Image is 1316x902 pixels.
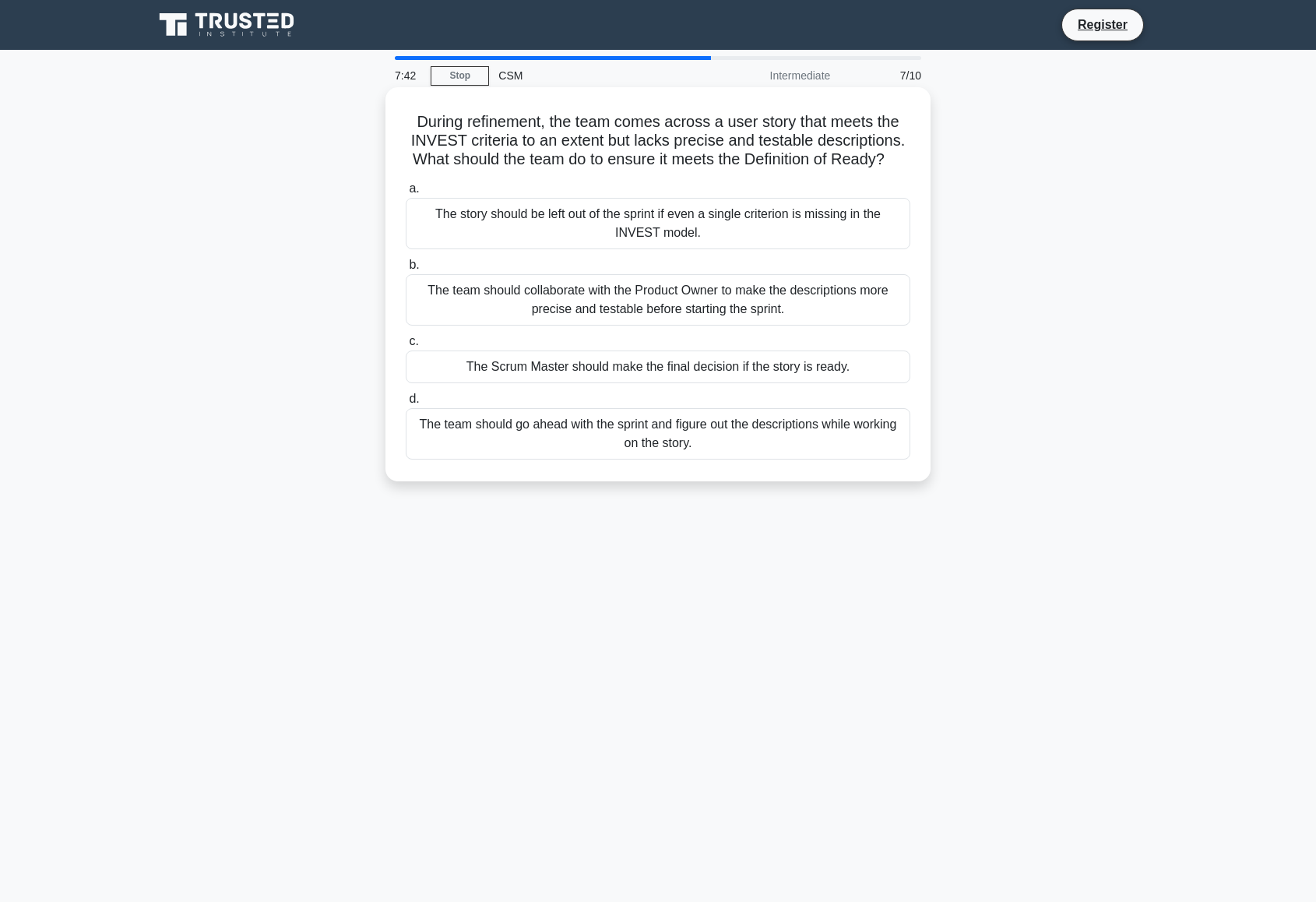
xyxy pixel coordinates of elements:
div: The team should go ahead with the sprint and figure out the descriptions while working on the story. [406,408,910,460]
div: Intermediate [703,60,839,91]
div: CSM [489,60,703,91]
a: Register [1068,15,1137,34]
div: The Scrum Master should make the final decision if the story is ready. [406,351,910,383]
span: c. [409,334,418,347]
span: b. [409,258,419,271]
div: The team should collaborate with the Product Owner to make the descriptions more precise and test... [406,274,910,326]
div: The story should be left out of the sprint if even a single criterion is missing in the INVEST mo... [406,198,910,249]
div: 7/10 [839,60,931,91]
div: 7:42 [385,60,431,91]
h5: During refinement, the team comes across a user story that meets the INVEST criteria to an extent... [404,112,912,170]
span: a. [409,181,419,195]
a: Stop [431,66,489,86]
span: d. [409,392,419,405]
